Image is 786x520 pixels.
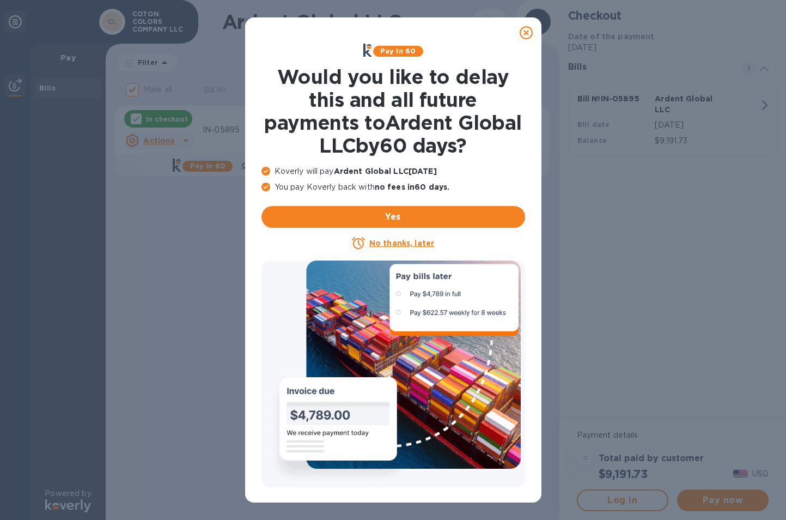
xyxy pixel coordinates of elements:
p: Koverly will pay [261,166,525,177]
h1: Would you like to delay this and all future payments to Ardent Global LLC by 60 days ? [261,65,525,157]
b: Pay in 60 [380,47,416,55]
b: Ardent Global LLC [DATE] [334,167,437,176]
b: no fees in 60 days . [375,183,449,191]
u: No thanks, later [369,239,434,247]
span: Yes [270,210,516,223]
button: Yes [261,206,525,228]
p: You pay Koverly back with [261,182,525,193]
